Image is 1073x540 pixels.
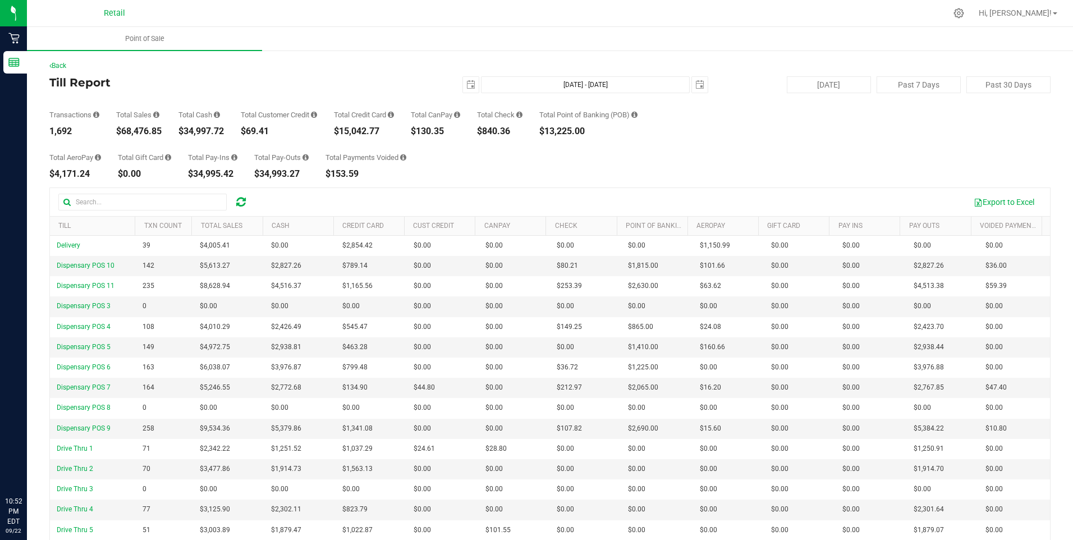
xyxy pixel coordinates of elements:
span: $15.60 [700,423,721,434]
span: $0.00 [485,322,503,332]
span: $0.00 [485,362,503,373]
span: $1,150.99 [700,240,730,251]
span: $0.00 [628,464,645,474]
span: $0.00 [771,464,788,474]
span: 71 [143,443,150,454]
span: $0.00 [414,322,431,332]
span: $789.14 [342,260,368,271]
span: $0.00 [985,240,1003,251]
span: $2,690.00 [628,423,658,434]
span: $0.00 [628,484,645,495]
span: $823.79 [342,504,368,515]
div: $68,476.85 [116,127,162,136]
span: $2,938.44 [914,342,944,353]
span: $0.00 [985,362,1003,373]
span: $0.00 [914,402,931,413]
div: $15,042.77 [334,127,394,136]
span: $10.80 [985,423,1007,434]
button: Past 7 Days [877,76,961,93]
span: $0.00 [557,240,574,251]
span: $4,516.37 [271,281,301,291]
span: $0.00 [414,504,431,515]
span: $0.00 [271,402,288,413]
span: $2,827.26 [271,260,301,271]
span: 0 [143,484,146,495]
span: $1,410.00 [628,342,658,353]
span: Dispensary POS 6 [57,363,111,371]
span: $1,037.29 [342,443,373,454]
span: $0.00 [628,525,645,536]
a: Gift Card [767,222,800,230]
i: Sum of all successful, non-voided payment transaction amounts using check as the payment method. [516,111,522,118]
i: Sum of the successful, non-voided point-of-banking payment transaction amounts, both via payment ... [631,111,638,118]
span: 235 [143,281,154,291]
span: $0.00 [485,402,503,413]
span: $0.00 [985,301,1003,312]
a: Check [555,222,577,230]
span: $0.00 [771,423,788,434]
span: 0 [143,301,146,312]
i: Sum of all successful, non-voided payment transaction amounts using credit card as the payment me... [388,111,394,118]
span: $0.00 [557,443,574,454]
span: $0.00 [842,402,860,413]
span: $0.00 [842,504,860,515]
span: $0.00 [842,322,860,332]
span: $0.00 [485,260,503,271]
p: 10:52 PM EDT [5,496,22,527]
span: $0.00 [557,484,574,495]
a: CanPay [484,222,510,230]
span: $1,914.73 [271,464,301,474]
span: $1,563.13 [342,464,373,474]
span: $253.39 [557,281,582,291]
button: [DATE] [787,76,871,93]
span: 77 [143,504,150,515]
span: $101.55 [485,525,511,536]
span: $0.00 [414,362,431,373]
a: Voided Payments [980,222,1039,230]
div: Total Payments Voided [325,154,406,161]
span: $0.00 [628,443,645,454]
span: $0.00 [771,362,788,373]
span: Dispensary POS 11 [57,282,114,290]
div: $153.59 [325,170,406,179]
a: Credit Card [342,222,384,230]
span: Dispensary POS 9 [57,424,111,432]
span: $2,767.85 [914,382,944,393]
span: $0.00 [557,402,574,413]
span: $0.00 [414,423,431,434]
span: $0.00 [200,402,217,413]
span: $24.61 [414,443,435,454]
span: $0.00 [414,484,431,495]
span: $1,022.87 [342,525,373,536]
span: $1,225.00 [628,362,658,373]
i: Sum of all successful, non-voided cash payment transaction amounts (excluding tips and transactio... [214,111,220,118]
span: $0.00 [771,382,788,393]
span: $0.00 [414,525,431,536]
div: Total Cash [178,111,224,118]
button: Past 30 Days [966,76,1051,93]
span: $0.00 [985,525,1003,536]
span: Dispensary POS 4 [57,323,111,331]
span: $0.00 [842,301,860,312]
span: $6,038.07 [200,362,230,373]
div: $34,995.42 [188,170,237,179]
span: 0 [143,402,146,413]
span: $2,426.49 [271,322,301,332]
span: $2,854.42 [342,240,373,251]
div: $4,171.24 [49,170,101,179]
input: Search... [58,194,227,210]
span: $0.00 [842,423,860,434]
span: $0.00 [985,322,1003,332]
span: $0.00 [842,240,860,251]
span: $1,251.52 [271,443,301,454]
span: $4,010.29 [200,322,230,332]
span: Dispensary POS 5 [57,343,111,351]
span: $160.66 [700,342,725,353]
span: $101.66 [700,260,725,271]
span: $0.00 [842,525,860,536]
span: $545.47 [342,322,368,332]
span: $0.00 [485,342,503,353]
div: $13,225.00 [539,127,638,136]
div: Total Gift Card [118,154,171,161]
inline-svg: Reports [8,57,20,68]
